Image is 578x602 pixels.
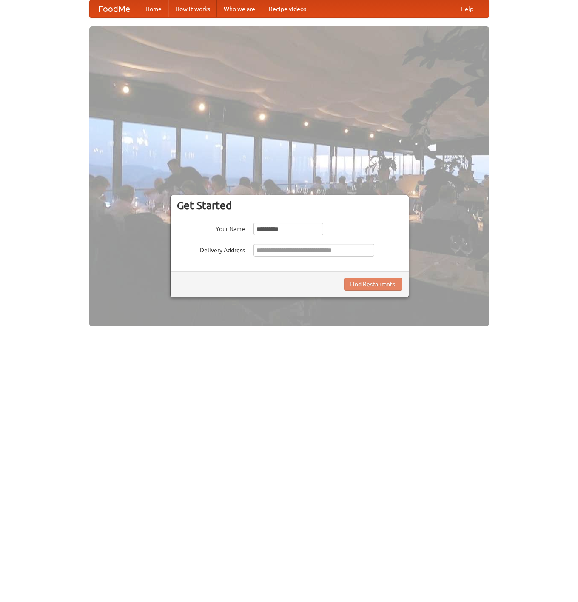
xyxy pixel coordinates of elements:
[90,0,139,17] a: FoodMe
[262,0,313,17] a: Recipe videos
[177,223,245,233] label: Your Name
[217,0,262,17] a: Who we are
[454,0,480,17] a: Help
[177,244,245,254] label: Delivery Address
[344,278,402,291] button: Find Restaurants!
[139,0,168,17] a: Home
[177,199,402,212] h3: Get Started
[168,0,217,17] a: How it works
